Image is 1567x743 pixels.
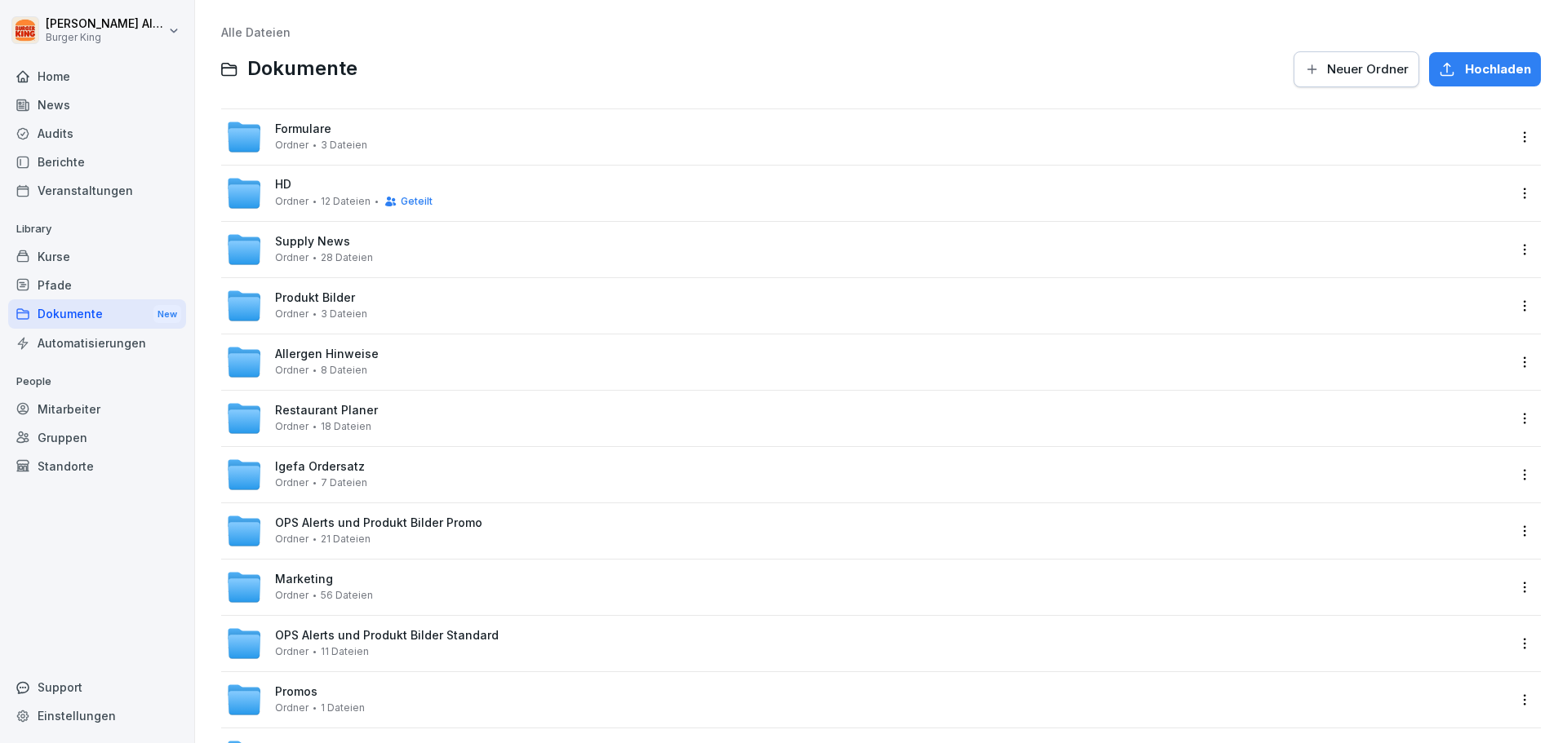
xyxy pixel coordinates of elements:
a: OPS Alerts und Produkt Bilder StandardOrdner11 Dateien [226,626,1507,661]
a: Automatisierungen [8,329,186,357]
span: Igefa Ordersatz [275,460,365,474]
span: 12 Dateien [321,196,371,207]
span: 28 Dateien [321,252,373,263]
span: 8 Dateien [321,365,367,376]
span: Allergen Hinweise [275,347,379,361]
a: Igefa OrdersatzOrdner7 Dateien [226,457,1507,493]
a: Gruppen [8,423,186,452]
span: Supply News [275,235,350,249]
span: Ordner [275,533,309,545]
span: 21 Dateien [321,533,371,545]
span: Ordner [275,646,309,657]
a: Produkt BilderOrdner3 Dateien [226,288,1507,324]
span: Ordner [275,590,309,601]
a: Kurse [8,242,186,271]
a: Standorte [8,452,186,480]
a: Alle Dateien [221,25,291,39]
a: Berichte [8,148,186,176]
span: Produkt Bilder [275,291,355,305]
a: Audits [8,119,186,148]
div: New [153,305,181,324]
a: PromosOrdner1 Dateien [226,682,1507,718]
a: MarketingOrdner56 Dateien [226,569,1507,605]
span: HD [275,178,291,192]
a: Pfade [8,271,186,299]
a: Veranstaltungen [8,176,186,205]
a: Restaurant PlanerOrdner18 Dateien [226,400,1507,436]
a: FormulareOrdner3 Dateien [226,119,1507,155]
p: [PERSON_NAME] Albakkour [46,17,165,31]
a: Allergen HinweiseOrdner8 Dateien [226,344,1507,380]
a: HDOrdner12 DateienGeteilt [226,175,1507,211]
span: Ordner [275,421,309,432]
span: Neuer Ordner [1327,60,1409,78]
span: Geteilt [401,196,433,207]
a: Home [8,62,186,91]
p: Library [8,216,186,242]
span: Ordner [275,477,309,489]
span: OPS Alerts und Produkt Bilder Promo [275,516,482,530]
span: Promos [275,685,317,699]
a: News [8,91,186,119]
div: Support [8,673,186,701]
span: Restaurant Planer [275,404,378,418]
a: Supply NewsOrdner28 Dateien [226,232,1507,268]
span: Ordner [275,702,309,714]
span: 1 Dateien [321,702,365,714]
span: Ordner [275,139,309,151]
span: Ordner [275,252,309,263]
span: Formulare [275,122,331,136]
span: 56 Dateien [321,590,373,601]
span: Marketing [275,573,333,586]
a: Mitarbeiter [8,395,186,423]
span: Hochladen [1465,60,1531,78]
span: 7 Dateien [321,477,367,489]
div: Dokumente [8,299,186,329]
p: Burger King [46,32,165,43]
a: DokumenteNew [8,299,186,329]
span: Ordner [275,196,309,207]
span: Ordner [275,308,309,320]
a: Einstellungen [8,701,186,730]
button: Hochladen [1429,52,1541,86]
span: 3 Dateien [321,139,367,151]
span: OPS Alerts und Produkt Bilder Standard [275,629,499,643]
span: 3 Dateien [321,308,367,320]
button: Neuer Ordner [1294,51,1419,87]
span: 11 Dateien [321,646,369,657]
span: Dokumente [247,57,357,81]
a: OPS Alerts und Produkt Bilder PromoOrdner21 Dateien [226,513,1507,549]
span: 18 Dateien [321,421,371,432]
span: Ordner [275,365,309,376]
p: People [8,369,186,395]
